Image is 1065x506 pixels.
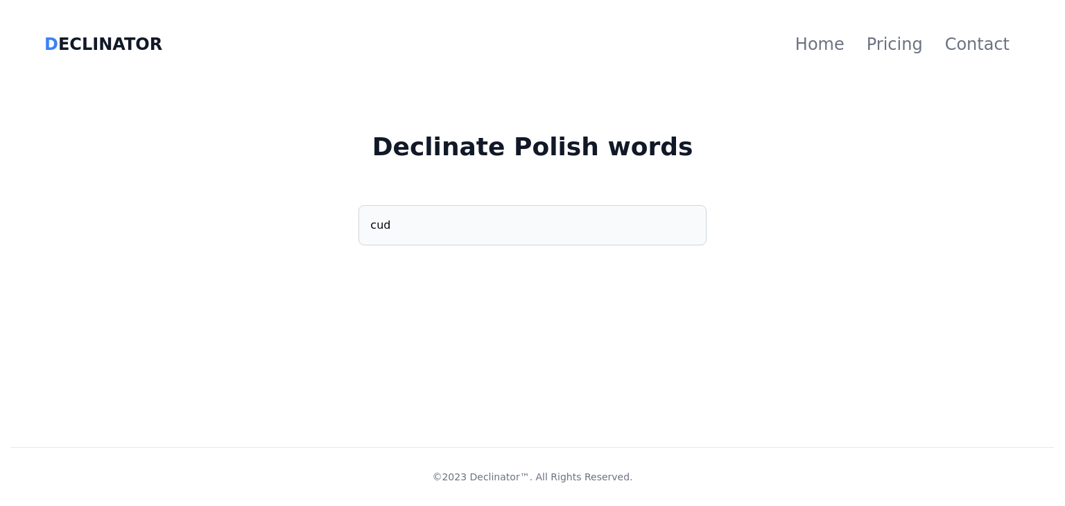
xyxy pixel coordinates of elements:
[44,35,58,54] span: D
[358,205,706,245] input: input any Polish word in the basic form
[44,33,162,55] a: DECLINATOR
[934,22,1021,67] a: Contact
[44,35,162,54] span: ECLINATOR
[856,22,934,67] a: Pricing
[470,471,530,482] a: Declinator™
[11,470,1054,484] span: © 2023 . All Rights Reserved.
[372,132,693,161] span: Declinate Polish words
[784,22,856,67] a: Home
